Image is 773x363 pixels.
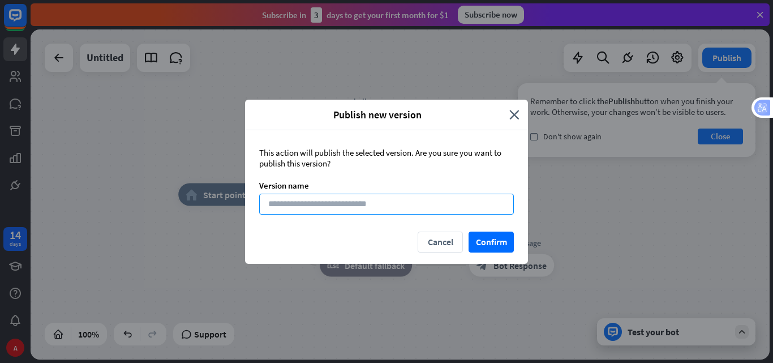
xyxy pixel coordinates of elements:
[418,232,463,253] button: Cancel
[9,5,43,39] button: Open LiveChat chat widget
[259,180,514,191] div: Version name
[259,147,514,169] div: This action will publish the selected version. Are you sure you want to publish this version?
[509,108,519,121] i: close
[469,232,514,253] button: Confirm
[254,108,501,121] span: Publish new version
